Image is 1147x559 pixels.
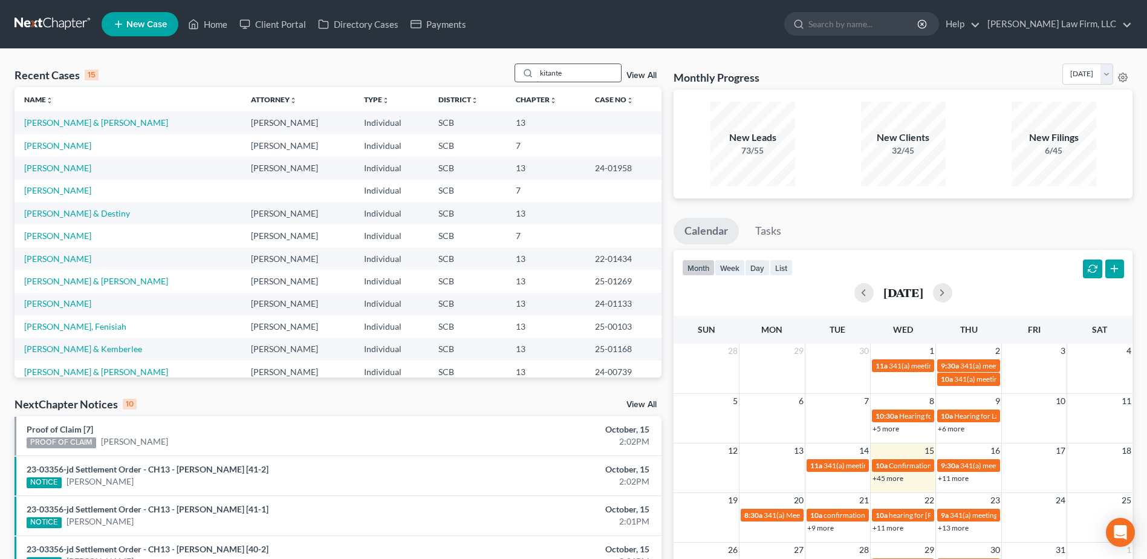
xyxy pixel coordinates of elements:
[1125,543,1132,557] span: 1
[24,140,91,151] a: [PERSON_NAME]
[674,70,759,85] h3: Monthly Progress
[429,338,506,361] td: SCB
[876,461,888,470] span: 10a
[290,97,297,104] i: unfold_more
[27,437,96,448] div: PROOF OF CLAIM
[923,493,935,508] span: 22
[1054,493,1067,508] span: 24
[241,361,354,383] td: [PERSON_NAME]
[764,511,920,520] span: 341(a) Meeting of Creditors for [PERSON_NAME]
[354,180,429,202] td: Individual
[450,476,649,488] div: 2:02PM
[24,117,168,128] a: [PERSON_NAME] & [PERSON_NAME]
[67,515,134,528] a: [PERSON_NAME]
[251,95,297,104] a: Attorneyunfold_more
[674,218,739,244] a: Calendar
[450,423,649,436] div: October, 15
[550,97,557,104] i: unfold_more
[429,293,506,315] td: SCB
[989,543,1001,557] span: 30
[858,344,870,358] span: 30
[585,361,661,383] td: 24-00739
[761,324,782,335] span: Mon
[354,247,429,270] td: Individual
[429,270,506,292] td: SCB
[506,361,585,383] td: 13
[883,286,923,299] h2: [DATE]
[354,338,429,361] td: Individual
[241,247,354,270] td: [PERSON_NAME]
[24,208,130,218] a: [PERSON_NAME] & Destiny
[876,511,888,520] span: 10a
[793,493,805,508] span: 20
[429,224,506,247] td: SCB
[429,111,506,134] td: SCB
[940,13,980,35] a: Help
[954,411,1057,420] span: Hearing for La [PERSON_NAME]
[1120,394,1132,408] span: 11
[27,504,268,514] a: 23-03356-jd Settlement Order - CH13 - [PERSON_NAME] [41-1]
[354,202,429,224] td: Individual
[710,131,795,145] div: New Leads
[981,13,1132,35] a: [PERSON_NAME] Law Firm, LLC
[938,523,969,532] a: +13 more
[994,344,1001,358] span: 2
[710,145,795,157] div: 73/55
[429,361,506,383] td: SCB
[938,474,969,483] a: +11 more
[585,315,661,338] td: 25-00103
[241,111,354,134] td: [PERSON_NAME]
[807,523,834,532] a: +9 more
[429,134,506,157] td: SCB
[506,224,585,247] td: 7
[1012,131,1096,145] div: New Filings
[960,324,978,335] span: Thu
[24,321,126,332] a: [PERSON_NAME], Fenisiah
[450,463,649,476] div: October, 15
[941,511,949,520] span: 9a
[241,202,354,224] td: [PERSON_NAME]
[241,338,354,361] td: [PERSON_NAME]
[450,436,649,448] div: 2:02PM
[585,247,661,270] td: 22-01434
[872,523,903,532] a: +11 more
[745,260,770,276] button: day
[1125,344,1132,358] span: 4
[241,270,354,292] td: [PERSON_NAME]
[24,163,91,173] a: [PERSON_NAME]
[24,253,91,264] a: [PERSON_NAME]
[744,218,792,244] a: Tasks
[354,134,429,157] td: Individual
[241,293,354,315] td: [PERSON_NAME]
[354,224,429,247] td: Individual
[429,202,506,224] td: SCB
[889,361,1006,370] span: 341(a) meeting for [PERSON_NAME]
[1054,394,1067,408] span: 10
[241,157,354,179] td: [PERSON_NAME]
[585,270,661,292] td: 25-01269
[24,367,168,377] a: [PERSON_NAME] & [PERSON_NAME]
[471,97,478,104] i: unfold_more
[928,344,935,358] span: 1
[182,13,233,35] a: Home
[793,344,805,358] span: 29
[810,461,822,470] span: 11a
[715,260,745,276] button: week
[24,230,91,241] a: [PERSON_NAME]
[450,543,649,555] div: October, 15
[126,20,167,29] span: New Case
[354,361,429,383] td: Individual
[941,461,959,470] span: 9:30a
[506,293,585,315] td: 13
[824,461,1004,470] span: 341(a) meeting for [PERSON_NAME] & [PERSON_NAME]
[872,424,899,433] a: +5 more
[438,95,478,104] a: Districtunfold_more
[15,68,99,82] div: Recent Cases
[15,397,137,411] div: NextChapter Notices
[27,544,268,554] a: 23-03356-jd Settlement Order - CH13 - [PERSON_NAME] [40-2]
[861,145,946,157] div: 32/45
[876,411,898,420] span: 10:30a
[450,503,649,515] div: October, 15
[450,515,649,528] div: 2:01PM
[506,338,585,361] td: 13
